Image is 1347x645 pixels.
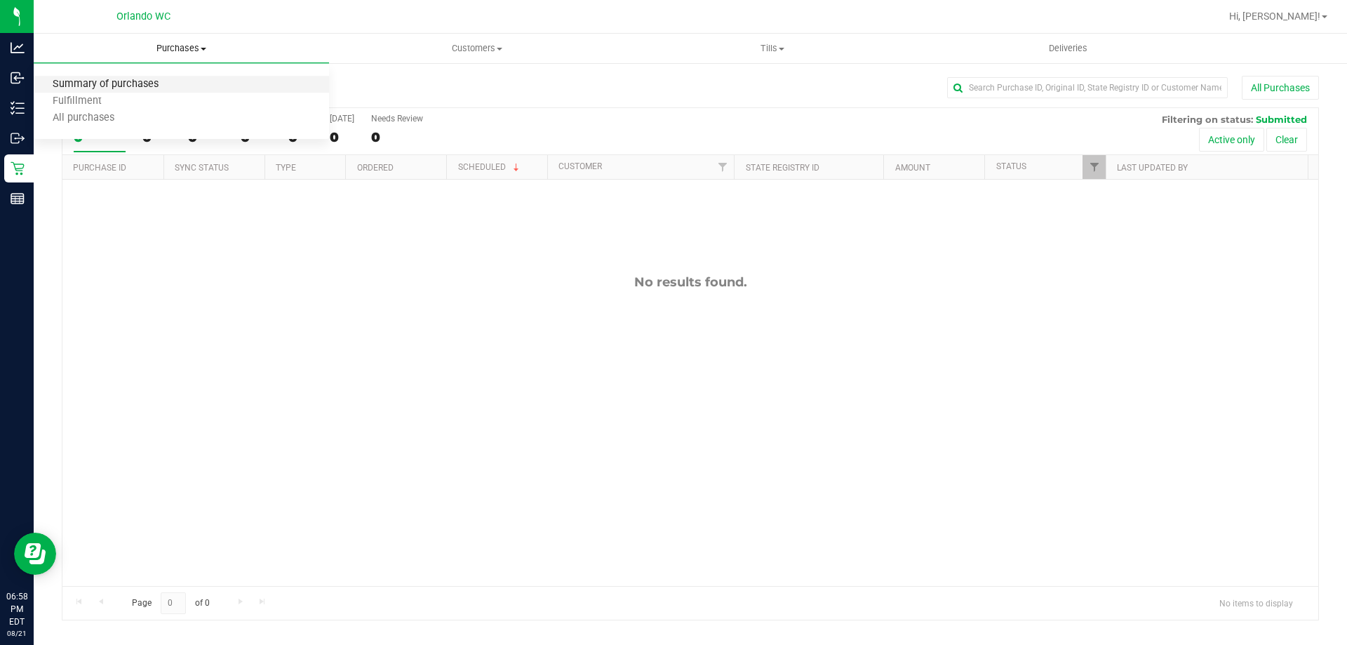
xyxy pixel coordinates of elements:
[6,590,27,628] p: 06:58 PM EDT
[11,161,25,175] inline-svg: Retail
[329,34,624,63] a: Customers
[34,34,329,63] a: Purchases Summary of purchases Fulfillment All purchases
[711,155,734,179] a: Filter
[116,11,170,22] span: Orlando WC
[62,274,1318,290] div: No results found.
[120,592,221,614] span: Page of 0
[34,112,133,124] span: All purchases
[1256,114,1307,125] span: Submitted
[11,192,25,206] inline-svg: Reports
[14,533,56,575] iframe: Resource center
[1117,163,1188,173] a: Last Updated By
[11,71,25,85] inline-svg: Inbound
[625,42,919,55] span: Tills
[895,163,930,173] a: Amount
[276,163,296,173] a: Type
[330,114,354,124] div: [DATE]
[34,42,329,55] span: Purchases
[371,129,423,145] div: 0
[458,162,522,172] a: Scheduled
[746,163,819,173] a: State Registry ID
[1199,128,1264,152] button: Active only
[6,628,27,639] p: 08/21
[1162,114,1253,125] span: Filtering on status:
[175,163,229,173] a: Sync Status
[996,161,1026,171] a: Status
[1083,155,1106,179] a: Filter
[11,101,25,115] inline-svg: Inventory
[558,161,602,171] a: Customer
[1030,42,1106,55] span: Deliveries
[34,95,121,107] span: Fulfillment
[1229,11,1320,22] span: Hi, [PERSON_NAME]!
[11,41,25,55] inline-svg: Analytics
[73,163,126,173] a: Purchase ID
[357,163,394,173] a: Ordered
[1242,76,1319,100] button: All Purchases
[1266,128,1307,152] button: Clear
[330,42,624,55] span: Customers
[330,129,354,145] div: 0
[11,131,25,145] inline-svg: Outbound
[920,34,1216,63] a: Deliveries
[371,114,423,124] div: Needs Review
[34,79,177,91] span: Summary of purchases
[624,34,920,63] a: Tills
[947,77,1228,98] input: Search Purchase ID, Original ID, State Registry ID or Customer Name...
[1208,592,1304,613] span: No items to display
